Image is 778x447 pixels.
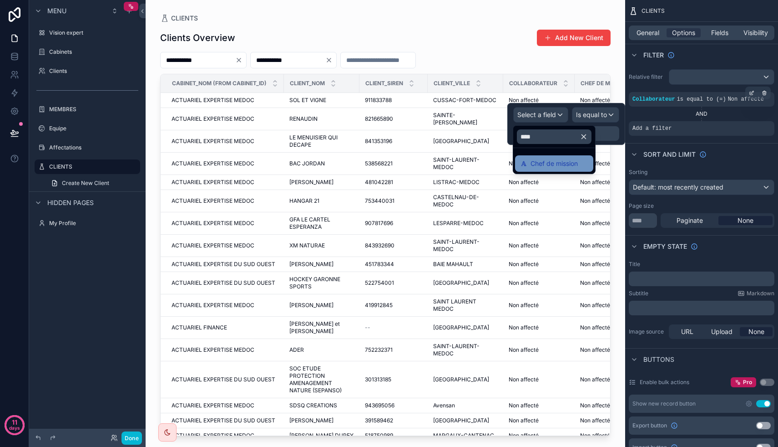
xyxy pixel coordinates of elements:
a: 522754001 [365,279,422,287]
a: Non affecté [580,197,640,205]
p: days [9,421,20,434]
a: My Profile [35,216,140,231]
a: 301313185 [365,376,422,383]
span: Non affecté [509,432,539,439]
span: LESPARRE-MEDOC [433,220,484,227]
span: Non affecté [580,324,610,331]
a: [GEOGRAPHIC_DATA] [433,417,498,424]
span: 451783344 [365,261,394,268]
a: -- [365,324,422,331]
span: 391589462 [365,417,393,424]
span: Hidden pages [47,198,94,207]
span: Non affecté [580,179,610,186]
label: Equipe [49,125,138,132]
a: ACTUARIEL EXPERTISE MEDOC [172,115,278,123]
span: Empty state [643,242,687,251]
a: Non affecté [509,279,569,287]
label: Enable bulk actions [640,379,689,386]
a: [PERSON_NAME] [289,261,354,268]
span: 943695056 [365,402,394,409]
span: Non affecté [509,324,539,331]
span: [GEOGRAPHIC_DATA] [433,279,489,287]
span: None [748,327,764,336]
span: SDSQ CREATIONS [289,402,337,409]
span: [GEOGRAPHIC_DATA] [433,138,489,145]
a: 481042281 [365,179,422,186]
span: Non affecté [509,160,539,167]
span: Client_nom [290,80,325,87]
a: 911833788 [365,97,422,104]
span: XM NATURAE [289,242,325,249]
a: [GEOGRAPHIC_DATA] [433,324,498,331]
button: Done [121,432,142,445]
span: Visibility [743,28,768,37]
span: [GEOGRAPHIC_DATA] [433,376,489,383]
span: CLIENTS [642,7,665,15]
span: 538568221 [365,160,393,167]
a: Avensan [433,402,498,409]
span: Avensan [433,402,455,409]
label: Affectations [49,144,138,151]
a: 943695056 [365,402,422,409]
span: Buttons [643,355,674,364]
span: ACTUARIEL EXPERTISE MEDOC [172,115,254,123]
a: Non affecté [580,402,640,409]
label: Page size [629,202,654,210]
a: Non affecté [509,261,569,268]
label: Subtitle [629,290,648,297]
label: Title [629,261,640,268]
span: [PERSON_NAME] [289,417,333,424]
span: LE MENUISIER QUI DECAPE [289,134,354,149]
span: Filter [643,51,664,60]
span: ACTUARIEL EXPERTISE MEDOC [172,220,254,227]
a: Non affecté [580,346,640,354]
span: Fields [711,28,728,37]
span: Collaborateur [509,80,557,87]
span: Collaborateur [632,96,675,103]
a: 752232371 [365,346,422,354]
a: Non affecté [509,160,569,167]
a: [PERSON_NAME] [289,417,354,424]
a: [PERSON_NAME] DUPEY [289,432,354,439]
a: Non affecté [509,97,569,104]
span: Client_siren [365,80,403,87]
span: Non affecté [580,402,610,409]
a: ACTUARIEL EXPERTISE DU SUD OUEST [172,376,278,383]
a: Markdown [738,290,774,297]
span: Non affecté [509,302,539,309]
a: XM NATURAE [289,242,354,249]
span: 753440031 [365,197,394,205]
span: ACTUARIEL EXPERTISE MEDOC [172,160,254,167]
span: CUSSAC-FORT-MEDOC [433,97,496,104]
label: Clients [49,67,138,75]
a: SOC ETUDE PROTECTION AMENAGEMENT NATURE (SEPANSO) [289,365,354,394]
span: MARGAUX-CANTENAC [433,432,494,439]
span: Non affecté [580,302,610,309]
a: Cabinets [35,45,140,59]
span: ACTUARIEL EXPERTISE DU SUD OUEST [172,376,275,383]
span: Non affecté [580,432,610,439]
a: Non affecté [509,302,569,309]
span: Non affecté [580,346,610,354]
span: Default: most recently created [633,183,723,191]
label: MEMBRES [49,106,138,113]
span: Non affecté [509,220,539,227]
a: ACTUARIEL EXPERTISE MEDOC [172,432,278,439]
a: SAINT LAURENT MEDOC [433,298,498,313]
a: 821665890 [365,115,422,123]
a: SAINT-LAURENT-MEDOC [433,343,498,357]
a: SAINTE-[PERSON_NAME] [433,112,498,126]
div: AND [629,110,774,118]
a: ACTUARIEL EXPERTISE MEDOC [172,179,278,186]
a: 843932690 [365,242,422,249]
a: 518750989 [365,432,422,439]
a: [GEOGRAPHIC_DATA] [433,138,498,145]
span: Non affecté [580,197,610,205]
a: CUSSAC-FORT-MEDOC [433,97,498,104]
a: Non affecté [580,261,640,268]
a: ADER [289,346,354,354]
span: 522754001 [365,279,394,287]
span: ADER [289,346,304,354]
a: ACTUARIEL EXPERTISE MEDOC [172,160,278,167]
span: Non affecté [509,417,539,424]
